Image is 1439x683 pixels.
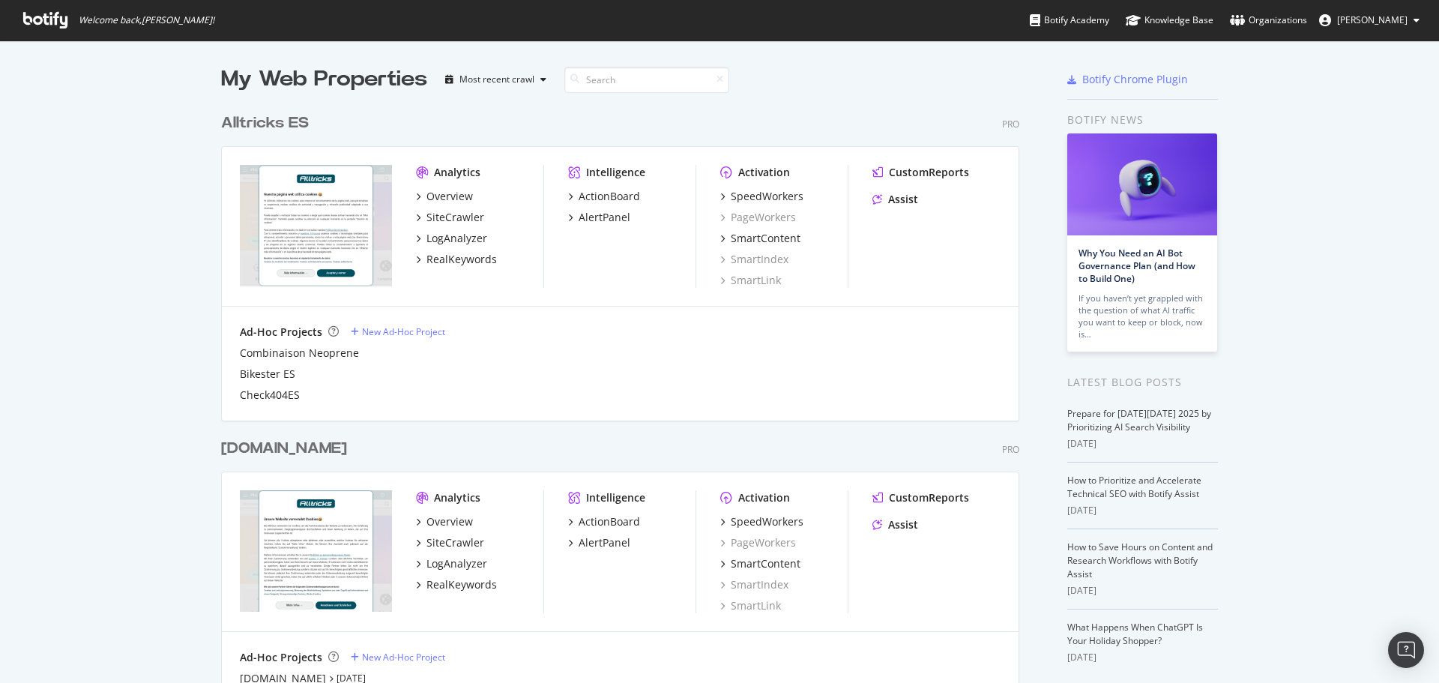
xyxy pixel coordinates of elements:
a: How to Prioritize and Accelerate Technical SEO with Botify Assist [1067,474,1201,500]
div: Intelligence [586,165,645,180]
button: Most recent crawl [439,67,552,91]
div: Alltricks ES [221,112,309,134]
a: Overview [416,514,473,529]
div: If you haven’t yet grappled with the question of what AI traffic you want to keep or block, now is… [1079,292,1206,340]
div: Intelligence [586,490,645,505]
a: SmartIndex [720,252,788,267]
div: Botify news [1067,112,1218,128]
div: LogAnalyzer [426,231,487,246]
div: Open Intercom Messenger [1388,632,1424,668]
div: SmartContent [731,556,800,571]
div: [DATE] [1067,584,1218,598]
a: [DOMAIN_NAME] [221,438,353,460]
a: New Ad-Hoc Project [351,651,445,664]
a: RealKeywords [416,577,497,592]
a: LogAnalyzer [416,231,487,246]
div: SpeedWorkers [731,189,803,204]
a: Assist [872,192,918,207]
a: How to Save Hours on Content and Research Workflows with Botify Assist [1067,541,1213,580]
div: Assist [888,517,918,532]
div: [DATE] [1067,437,1218,451]
div: Pro [1002,118,1019,130]
a: SiteCrawler [416,210,484,225]
div: [DATE] [1067,504,1218,517]
a: RealKeywords [416,252,497,267]
a: ActionBoard [568,189,640,204]
img: alltricks.de [240,490,392,612]
div: Botify Chrome Plugin [1082,72,1188,87]
img: alltricks.es [240,165,392,286]
div: [DOMAIN_NAME] [221,438,347,460]
a: SpeedWorkers [720,514,803,529]
a: PageWorkers [720,535,796,550]
div: Overview [426,514,473,529]
div: RealKeywords [426,577,497,592]
a: Bikester ES [240,367,295,382]
div: Botify Academy [1030,13,1109,28]
div: Ad-Hoc Projects [240,650,322,665]
div: RealKeywords [426,252,497,267]
div: Analytics [434,490,480,505]
a: SmartContent [720,231,800,246]
div: CustomReports [889,490,969,505]
div: My Web Properties [221,64,427,94]
a: LogAnalyzer [416,556,487,571]
span: Welcome back, [PERSON_NAME] ! [79,14,214,26]
a: SmartLink [720,273,781,288]
a: CustomReports [872,490,969,505]
div: Latest Blog Posts [1067,374,1218,391]
div: New Ad-Hoc Project [362,325,445,338]
div: Pro [1002,443,1019,456]
div: ActionBoard [579,514,640,529]
div: Analytics [434,165,480,180]
input: Search [564,67,729,93]
a: AlertPanel [568,535,630,550]
div: AlertPanel [579,210,630,225]
div: SmartContent [731,231,800,246]
div: ActionBoard [579,189,640,204]
a: Combinaison Neoprene [240,346,359,361]
a: SpeedWorkers [720,189,803,204]
div: Check404ES [240,388,300,403]
a: Alltricks ES [221,112,315,134]
span: Antonin Anger [1337,13,1408,26]
a: PageWorkers [720,210,796,225]
div: Activation [738,490,790,505]
div: AlertPanel [579,535,630,550]
a: Prepare for [DATE][DATE] 2025 by Prioritizing AI Search Visibility [1067,407,1211,433]
a: What Happens When ChatGPT Is Your Holiday Shopper? [1067,621,1203,647]
a: AlertPanel [568,210,630,225]
img: Why You Need an AI Bot Governance Plan (and How to Build One) [1067,133,1217,235]
div: LogAnalyzer [426,556,487,571]
a: SmartLink [720,598,781,613]
div: Activation [738,165,790,180]
div: Most recent crawl [459,75,534,84]
a: CustomReports [872,165,969,180]
button: [PERSON_NAME] [1307,8,1432,32]
a: New Ad-Hoc Project [351,325,445,338]
a: SmartIndex [720,577,788,592]
div: [DATE] [1067,651,1218,664]
div: Assist [888,192,918,207]
a: SmartContent [720,556,800,571]
a: Why You Need an AI Bot Governance Plan (and How to Build One) [1079,247,1195,285]
div: SpeedWorkers [731,514,803,529]
a: Overview [416,189,473,204]
div: Knowledge Base [1126,13,1213,28]
div: Organizations [1230,13,1307,28]
div: New Ad-Hoc Project [362,651,445,664]
a: Assist [872,517,918,532]
a: SiteCrawler [416,535,484,550]
div: SiteCrawler [426,535,484,550]
a: ActionBoard [568,514,640,529]
div: SiteCrawler [426,210,484,225]
div: Overview [426,189,473,204]
div: CustomReports [889,165,969,180]
a: Botify Chrome Plugin [1067,72,1188,87]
